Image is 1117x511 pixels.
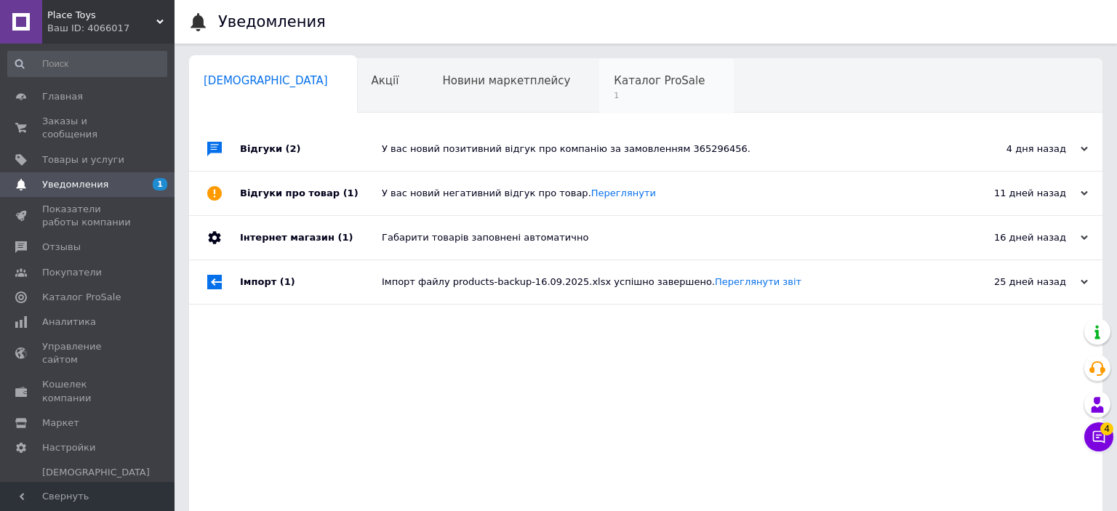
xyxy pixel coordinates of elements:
span: [DEMOGRAPHIC_DATA] [204,74,328,87]
input: Поиск [7,51,167,77]
div: 4 дня назад [942,142,1088,156]
div: Відгуки [240,127,382,171]
div: 11 дней назад [942,187,1088,200]
span: Маркет [42,417,79,430]
span: Новини маркетплейсу [442,74,570,87]
span: (2) [286,143,301,154]
span: 1 [614,90,705,101]
span: Товары и услуги [42,153,124,166]
span: (1) [343,188,359,198]
a: Переглянути звіт [715,276,801,287]
div: 25 дней назад [942,275,1088,289]
div: Імпорт [240,260,382,304]
span: (1) [280,276,295,287]
div: У вас новий позитивний відгук про компанію за замовленням 365296456. [382,142,942,156]
span: Показатели работы компании [42,203,135,229]
span: Place Toys [47,9,156,22]
span: Главная [42,90,83,103]
span: Акції [372,74,399,87]
span: Заказы и сообщения [42,115,135,141]
div: Ваш ID: 4066017 [47,22,175,35]
span: Каталог ProSale [614,74,705,87]
span: Отзывы [42,241,81,254]
span: Аналитика [42,315,96,329]
a: Переглянути [591,188,656,198]
div: У вас новий негативний відгук про товар. [382,187,942,200]
div: Габарити товарів заповнені автоматично [382,231,942,244]
span: (1) [337,232,353,243]
span: Кошелек компании [42,378,135,404]
div: Відгуки про товар [240,172,382,215]
span: Настройки [42,441,95,454]
button: Чат с покупателем4 [1084,422,1113,451]
div: 16 дней назад [942,231,1088,244]
span: 4 [1100,422,1113,435]
span: Уведомления [42,178,108,191]
span: 1 [153,178,167,190]
span: Управление сайтом [42,340,135,366]
div: Інтернет магазин [240,216,382,259]
h1: Уведомления [218,13,326,31]
span: Каталог ProSale [42,291,121,304]
div: Імпорт файлу products-backup-16.09.2025.xlsx успішно завершено. [382,275,942,289]
span: Покупатели [42,266,102,279]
